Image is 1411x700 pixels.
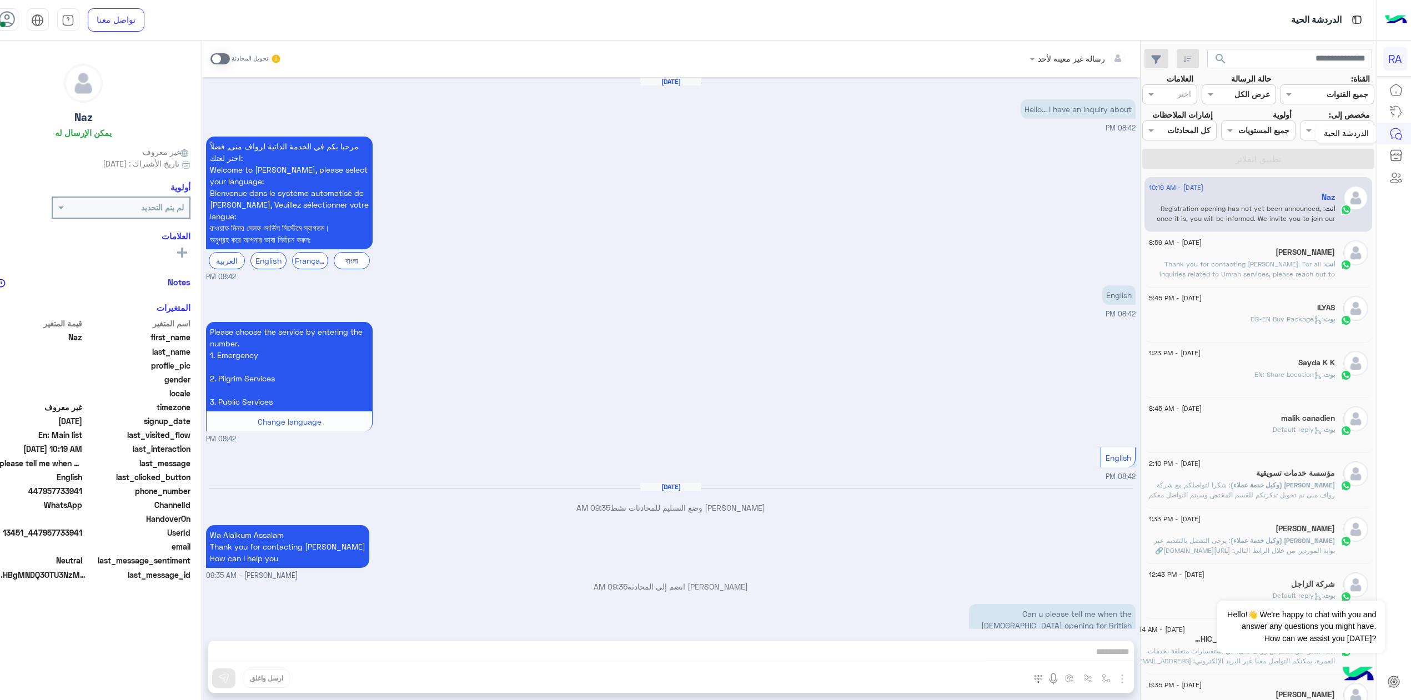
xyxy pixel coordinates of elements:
[1343,572,1368,597] img: defaultAdmin.png
[1273,425,1324,434] span: : Default reply
[1339,656,1378,694] img: hulul-logo.png
[1281,414,1335,423] h5: malik canadien
[640,483,701,491] h6: [DATE]
[62,14,74,27] img: tab
[84,331,190,343] span: first_name
[1149,293,1202,303] span: [DATE] - 5:45 PM
[1231,73,1272,84] label: حالة الرسالة
[84,401,190,413] span: timezone
[1383,47,1407,70] div: RA
[1315,125,1377,143] div: الدردشة الحية
[1131,625,1185,634] span: [DATE] - 10:14 AM
[1343,517,1368,542] img: defaultAdmin.png
[1343,296,1368,321] img: defaultAdmin.png
[1106,310,1136,318] span: 08:42 PM
[84,499,190,511] span: ChannelId
[84,513,190,525] span: HandoverOn
[1152,109,1213,120] label: إشارات الملاحظات
[168,277,190,287] h6: Notes
[209,252,245,269] div: العربية
[88,8,144,32] a: تواصل معنا
[1231,536,1335,545] span: [PERSON_NAME] (وكيل خدمة عملاء)
[244,669,289,688] button: ارسل واغلق
[1329,109,1370,120] label: مخصص إلى:
[143,146,190,158] span: غير معروف
[84,318,190,329] span: اسم المتغير
[84,485,190,497] span: phone_number
[84,471,190,483] span: last_clicked_button
[1385,8,1407,32] img: Logo
[1324,315,1335,323] span: بوت
[1106,124,1136,132] span: 08:42 PM
[1325,260,1335,268] span: انت
[157,303,190,313] h6: المتغيرات
[640,78,701,85] h6: [DATE]
[1021,99,1136,119] p: 7/9/2025, 8:42 PM
[1149,404,1202,414] span: [DATE] - 8:45 AM
[1167,73,1193,84] label: العلامات
[1343,461,1368,486] img: defaultAdmin.png
[1276,690,1335,699] h5: تتزيل منصور
[1273,109,1292,120] label: أولوية
[1317,303,1335,313] h5: ILYAS
[64,64,102,102] img: defaultAdmin.png
[206,581,1136,592] p: [PERSON_NAME] انضم إلى المحادثة
[576,503,610,512] span: 09:35 AM
[1159,260,1335,288] span: Thank you for contacting Rawaf Mina. For all inquiries related to Umrah services, please reach ou...
[74,111,93,124] h5: Naz
[84,387,190,399] span: locale
[1276,524,1335,533] h5: Basmala yasser
[1136,647,1335,675] span: شكرًا لتواصلكم مع رواف منى، لأي استفسارات متعلقة بخدمات العمرة، يمكنكم التواصل معنا عبر البريد ال...
[1142,149,1374,169] button: تطبيق الفلاتر
[1340,315,1352,326] img: WhatsApp
[1343,240,1368,265] img: defaultAdmin.png
[1256,469,1335,478] h5: مؤسسة خدمات تسويقية
[1325,204,1335,213] span: انت
[1214,52,1227,66] span: search
[258,417,322,426] span: Change language
[1192,634,1335,644] h5: العرب للحج والعمرة
[57,8,79,32] a: tab
[206,322,373,411] p: 7/9/2025, 8:42 PM
[1217,601,1384,653] span: Hello!👋 We're happy to chat with you and answer any questions you might have. How can we assist y...
[1106,472,1136,481] span: 08:42 PM
[1340,480,1352,491] img: WhatsApp
[84,527,190,538] span: UserId
[1324,370,1335,379] span: بوت
[84,374,190,385] span: gender
[1324,425,1335,434] span: بوت
[206,502,1136,513] p: [PERSON_NAME] وضع التسليم للمحادثات نشط
[84,443,190,455] span: last_interaction
[1340,370,1352,381] img: WhatsApp
[1231,481,1335,489] span: [PERSON_NAME] (وكيل خدمة عملاء)
[232,54,268,63] small: تحويل المحادثة
[969,604,1136,647] p: 8/9/2025, 9:50 AM
[1351,73,1370,84] label: القناة:
[1343,185,1368,210] img: defaultAdmin.png
[84,541,190,552] span: email
[594,582,627,591] span: 09:35 AM
[1340,425,1352,436] img: WhatsApp
[206,434,236,445] span: 08:42 PM
[334,252,370,269] div: বাংলা
[206,137,373,249] p: 7/9/2025, 8:42 PM
[84,429,190,441] span: last_visited_flow
[1149,514,1201,524] span: [DATE] - 1:33 PM
[84,457,190,469] span: last_message
[206,571,298,581] span: [PERSON_NAME] - 09:35 AM
[1102,285,1136,305] p: 7/9/2025, 8:42 PM
[206,525,369,568] p: 8/9/2025, 9:35 AM
[1149,183,1203,193] span: [DATE] - 10:19 AM
[1298,358,1335,367] h5: Sayda K K
[84,360,190,371] span: profile_pic
[1343,351,1368,376] img: defaultAdmin.png
[292,252,328,269] div: Français
[1325,647,1335,655] span: انت
[1251,315,1324,323] span: : DS-EN Buy Package
[1149,481,1335,509] span: شكرا لتواصلكم مع شركة رواف منى تم تحويل تذكرتكم للقسم المختص وسيتم التواصل معكم في حال وجود أي مس...
[1276,248,1335,257] h5: KAMIL HUSAIN
[31,14,44,27] img: tab
[1177,88,1193,102] div: اختر
[84,555,190,566] span: last_message_sentiment
[1149,680,1202,690] span: [DATE] - 6:35 PM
